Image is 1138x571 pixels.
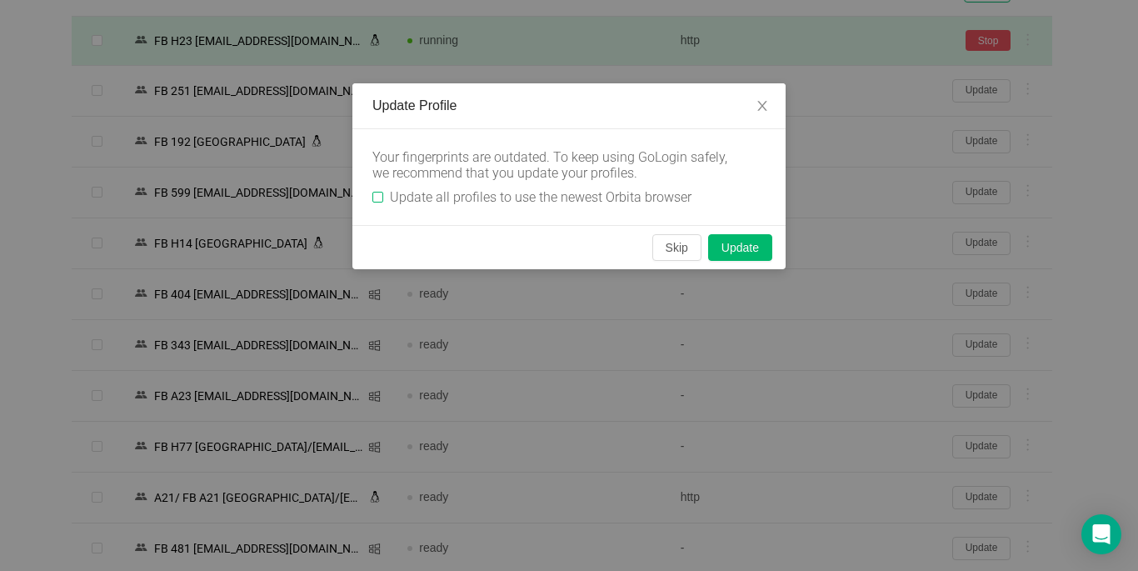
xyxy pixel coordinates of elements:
[652,234,701,261] button: Skip
[372,97,766,115] div: Update Profile
[756,99,769,113] i: icon: close
[1081,514,1121,554] div: Open Intercom Messenger
[383,189,698,205] span: Update all profiles to use the newest Orbita browser
[739,83,786,130] button: Close
[372,149,739,181] div: Your fingerprints are outdated. To keep using GoLogin safely, we recommend that you update your p...
[708,234,772,261] button: Update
